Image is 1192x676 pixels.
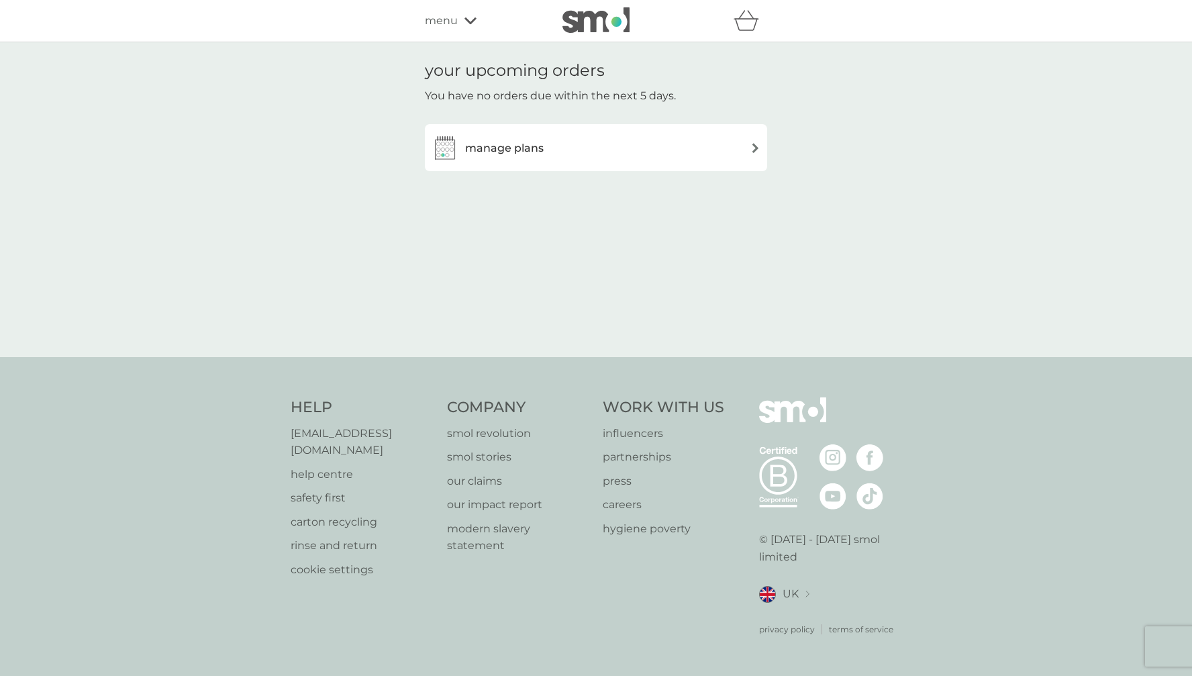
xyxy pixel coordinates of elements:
a: carton recycling [291,514,434,531]
a: smol revolution [447,425,590,442]
span: UK [783,585,799,603]
img: visit the smol Instagram page [819,444,846,471]
a: smol stories [447,448,590,466]
a: privacy policy [759,623,815,636]
a: our impact report [447,496,590,514]
span: menu [425,12,458,30]
a: hygiene poverty [603,520,724,538]
a: cookie settings [291,561,434,579]
a: safety first [291,489,434,507]
img: visit the smol Tiktok page [856,483,883,510]
img: smol [562,7,630,33]
a: partnerships [603,448,724,466]
img: smol [759,397,826,443]
img: UK flag [759,586,776,603]
a: press [603,473,724,490]
a: our claims [447,473,590,490]
img: visit the smol Youtube page [819,483,846,510]
h4: Company [447,397,590,418]
h3: manage plans [465,140,544,157]
img: visit the smol Facebook page [856,444,883,471]
p: You have no orders due within the next 5 days. [425,87,676,105]
a: careers [603,496,724,514]
a: rinse and return [291,537,434,554]
a: influencers [603,425,724,442]
a: terms of service [829,623,893,636]
img: select a new location [805,591,809,598]
h1: your upcoming orders [425,61,605,81]
h4: Work With Us [603,397,724,418]
p: © [DATE] - [DATE] smol limited [759,531,902,565]
img: arrow right [750,143,760,153]
h4: Help [291,397,434,418]
a: modern slavery statement [447,520,590,554]
a: [EMAIL_ADDRESS][DOMAIN_NAME] [291,425,434,459]
a: help centre [291,466,434,483]
div: basket [734,7,767,34]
